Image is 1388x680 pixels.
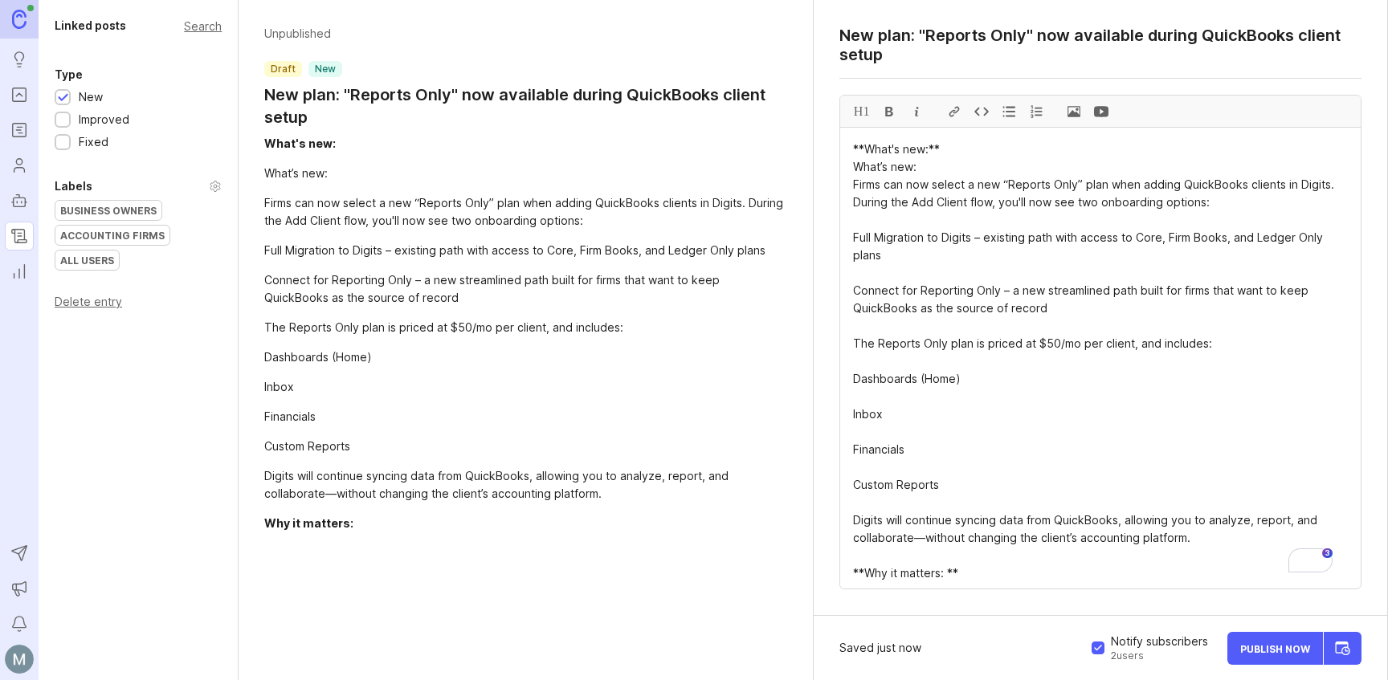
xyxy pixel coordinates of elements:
p: draft [271,63,296,75]
a: Ideas [5,45,34,74]
a: Changelog [5,222,34,250]
img: Canny Home [12,10,27,28]
textarea: New plan: "Reports Only" now available during QuickBooks client setup [839,26,1361,64]
a: Autopilot [5,186,34,215]
textarea: To enrich screen reader interactions, please activate Accessibility in Grammarly extension settings [840,128,1361,588]
div: What’s new: [264,165,786,182]
img: Michelle Henley [5,645,34,674]
div: Linked posts [55,16,126,35]
div: Labels [55,177,92,196]
a: New plan: "Reports Only" now available during QuickBooks client setup [264,83,786,128]
span: 2 user s [1111,649,1208,662]
a: Portal [5,80,34,109]
button: Notifications [5,609,34,638]
a: Reporting [5,257,34,286]
button: Publish Now [1227,632,1323,665]
div: Delete entry [55,296,222,307]
div: Connect for Reporting Only – a new streamlined path built for firms that want to keep QuickBooks ... [264,271,786,307]
div: Full Migration to Digits – existing path with access to Core, Firm Books, and Ledger Only plans [264,242,786,259]
div: Dashboards (Home) [264,348,786,366]
button: Announcements [5,574,34,603]
div: Search [184,22,222,31]
div: Improved [79,111,129,128]
div: What's new: [264,136,336,150]
input: Notify subscribers by email [1092,641,1104,654]
div: Fixed [79,133,108,151]
div: New [79,88,103,106]
div: Inbox [264,378,786,396]
div: The Reports Only plan is priced at $50/mo per client, and includes: [264,319,786,336]
div: Custom Reports [264,438,786,455]
div: Business Owners [55,201,161,220]
div: H1 [848,96,876,127]
div: Type [55,65,83,84]
div: Firms can now select a new “Reports Only” plan when adding QuickBooks clients in Digits. During t... [264,194,786,230]
a: Users [5,151,34,180]
div: Accounting Firms [55,226,169,245]
a: Roadmaps [5,116,34,145]
div: Digits will continue syncing data from QuickBooks, allowing you to analyze, report, and collabora... [264,467,786,503]
div: Financials [264,408,786,426]
button: Send to Autopilot [5,539,34,568]
div: Why it matters: [264,516,353,530]
div: All Users [55,250,119,270]
span: Publish Now [1240,643,1310,654]
p: Unpublished [264,26,786,42]
p: new [315,63,336,75]
div: Notify subscribers [1111,633,1208,662]
div: Saved just now [839,639,921,657]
